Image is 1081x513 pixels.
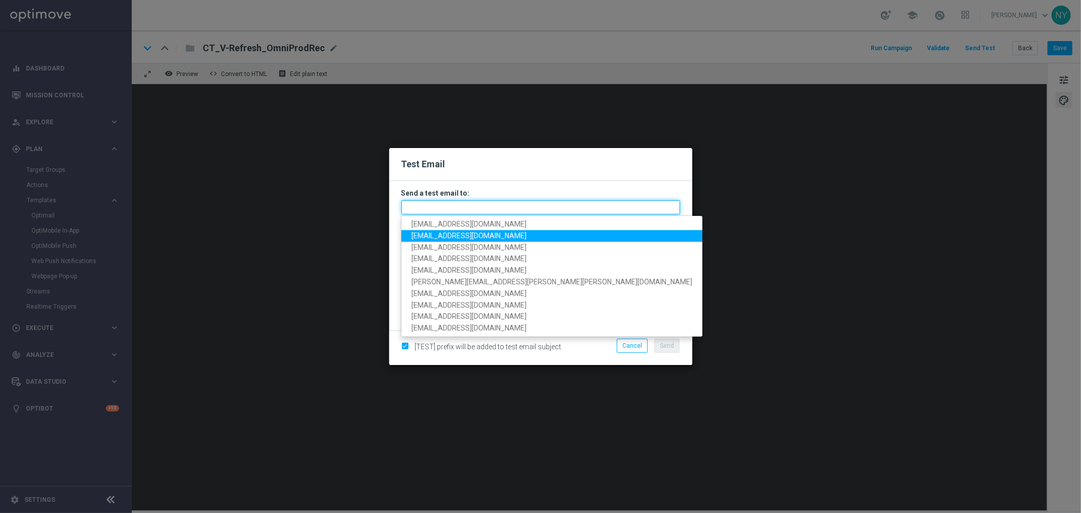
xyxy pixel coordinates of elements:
[412,278,692,286] span: [PERSON_NAME][EMAIL_ADDRESS][PERSON_NAME][PERSON_NAME][DOMAIN_NAME]
[412,324,527,332] span: [EMAIL_ADDRESS][DOMAIN_NAME]
[412,289,527,298] span: [EMAIL_ADDRESS][DOMAIN_NAME]
[401,299,702,311] a: [EMAIL_ADDRESS][DOMAIN_NAME]
[654,339,680,353] button: Send
[412,301,527,309] span: [EMAIL_ADDRESS][DOMAIN_NAME]
[401,265,702,276] a: [EMAIL_ADDRESS][DOMAIN_NAME]
[401,189,680,198] h3: Send a test email to:
[401,311,702,322] a: [EMAIL_ADDRESS][DOMAIN_NAME]
[412,266,527,274] span: [EMAIL_ADDRESS][DOMAIN_NAME]
[401,276,702,288] a: [PERSON_NAME][EMAIL_ADDRESS][PERSON_NAME][PERSON_NAME][DOMAIN_NAME]
[401,288,702,300] a: [EMAIL_ADDRESS][DOMAIN_NAME]
[401,241,702,253] a: [EMAIL_ADDRESS][DOMAIN_NAME]
[401,158,680,170] h2: Test Email
[660,342,674,349] span: Send
[401,253,702,265] a: [EMAIL_ADDRESS][DOMAIN_NAME]
[412,220,527,228] span: [EMAIL_ADDRESS][DOMAIN_NAME]
[412,312,527,320] span: [EMAIL_ADDRESS][DOMAIN_NAME]
[401,218,702,230] a: [EMAIL_ADDRESS][DOMAIN_NAME]
[617,339,648,353] button: Cancel
[412,232,527,240] span: [EMAIL_ADDRESS][DOMAIN_NAME]
[401,230,702,242] a: [EMAIL_ADDRESS][DOMAIN_NAME]
[412,243,527,251] span: [EMAIL_ADDRESS][DOMAIN_NAME]
[401,322,702,334] a: [EMAIL_ADDRESS][DOMAIN_NAME]
[412,254,527,263] span: [EMAIL_ADDRESS][DOMAIN_NAME]
[415,343,562,351] span: [TEST] prefix will be added to test email subject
